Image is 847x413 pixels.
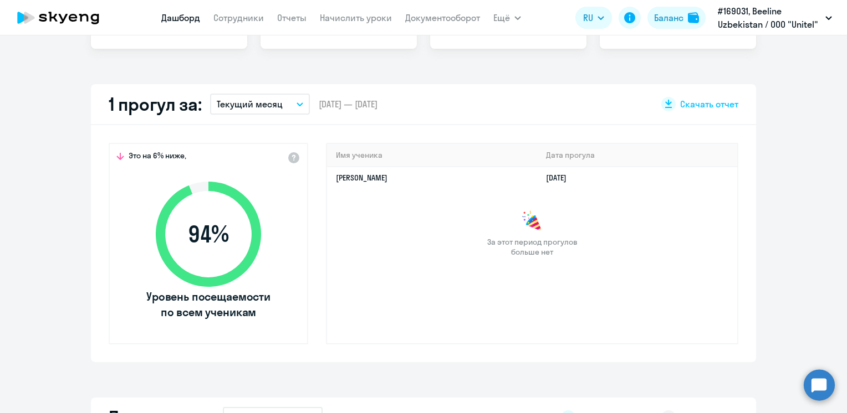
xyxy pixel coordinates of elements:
button: Балансbalance [647,7,706,29]
th: Имя ученика [327,144,537,167]
span: Уровень посещаемости по всем ученикам [145,289,272,320]
span: Ещё [493,11,510,24]
a: Начислить уроки [320,12,392,23]
span: Это на 6% ниже, [129,151,186,164]
th: Дата прогула [537,144,737,167]
img: congrats [521,210,543,233]
span: Скачать отчет [680,98,738,110]
button: Текущий месяц [210,94,310,115]
p: #169031, Beeline Uzbekistan / ООО "Unitel" [718,4,821,31]
button: Ещё [493,7,521,29]
span: [DATE] — [DATE] [319,98,377,110]
button: #169031, Beeline Uzbekistan / ООО "Unitel" [712,4,838,31]
a: Дашборд [161,12,200,23]
a: Сотрудники [213,12,264,23]
img: balance [688,12,699,23]
h2: 1 прогул за: [109,93,201,115]
span: 94 % [145,221,272,247]
a: [DATE] [546,173,575,183]
div: Баланс [654,11,683,24]
p: Текущий месяц [217,97,283,111]
a: Отчеты [277,12,307,23]
a: Документооборот [405,12,480,23]
a: [PERSON_NAME] [336,173,387,183]
span: RU [583,11,593,24]
span: За этот период прогулов больше нет [486,237,579,257]
button: RU [575,7,612,29]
